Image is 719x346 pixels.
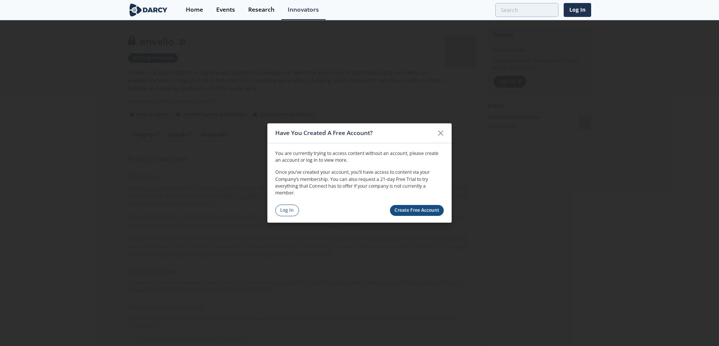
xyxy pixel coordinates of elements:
[288,7,319,13] div: Innovators
[275,169,444,197] p: Once you’ve created your account, you’ll have access to content via your Company’s membership. Yo...
[564,3,591,17] a: Log In
[275,150,444,164] p: You are currently trying to access content without an account, please create an account or log in...
[275,126,434,140] div: Have You Created A Free Account?
[186,7,203,13] div: Home
[275,205,299,216] a: Log In
[495,3,558,17] input: Advanced Search
[128,3,169,17] img: logo-wide.svg
[248,7,275,13] div: Research
[390,205,444,216] a: Create Free Account
[216,7,235,13] div: Events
